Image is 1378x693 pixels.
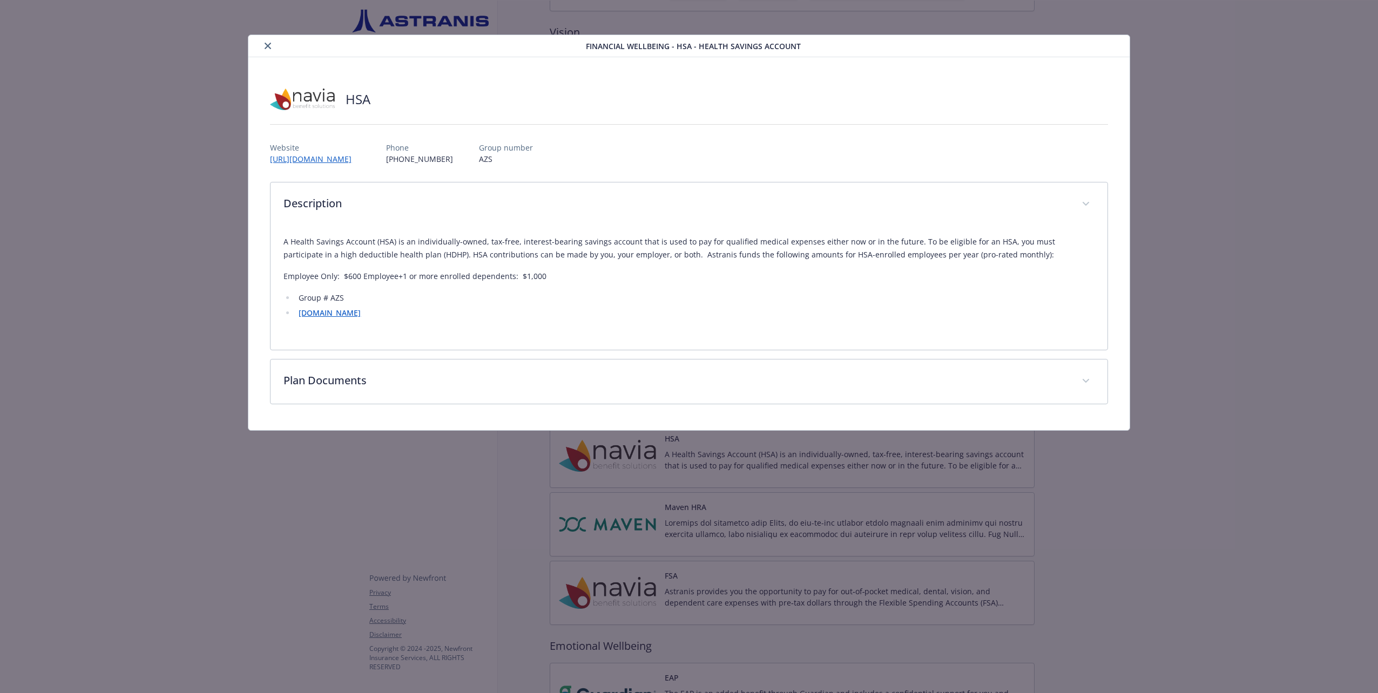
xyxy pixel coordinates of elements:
li: Group # AZS [295,291,1094,304]
p: A Health Savings Account (HSA) is an individually-owned, tax-free, interest-bearing savings accou... [283,235,1094,261]
a: [DOMAIN_NAME] [299,308,361,318]
span: Financial Wellbeing - HSA - Health Savings Account [586,40,801,52]
img: Navia Benefit Solutions [270,83,335,115]
button: close [261,39,274,52]
h2: HSA [346,90,370,108]
p: [PHONE_NUMBER] [386,153,453,165]
div: Plan Documents [271,359,1107,404]
p: Phone [386,142,453,153]
div: details for plan Financial Wellbeing - HSA - Health Savings Account [138,35,1240,431]
p: AZS [479,153,533,165]
p: Group number [479,142,533,153]
div: Description [271,227,1107,350]
a: [URL][DOMAIN_NAME] [270,154,360,164]
p: Description [283,195,1068,212]
div: Description [271,182,1107,227]
p: Employee Only: $600 Employee+1 or more enrolled dependents: $1,000 [283,270,1094,283]
p: Plan Documents [283,372,1068,389]
p: Website [270,142,360,153]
